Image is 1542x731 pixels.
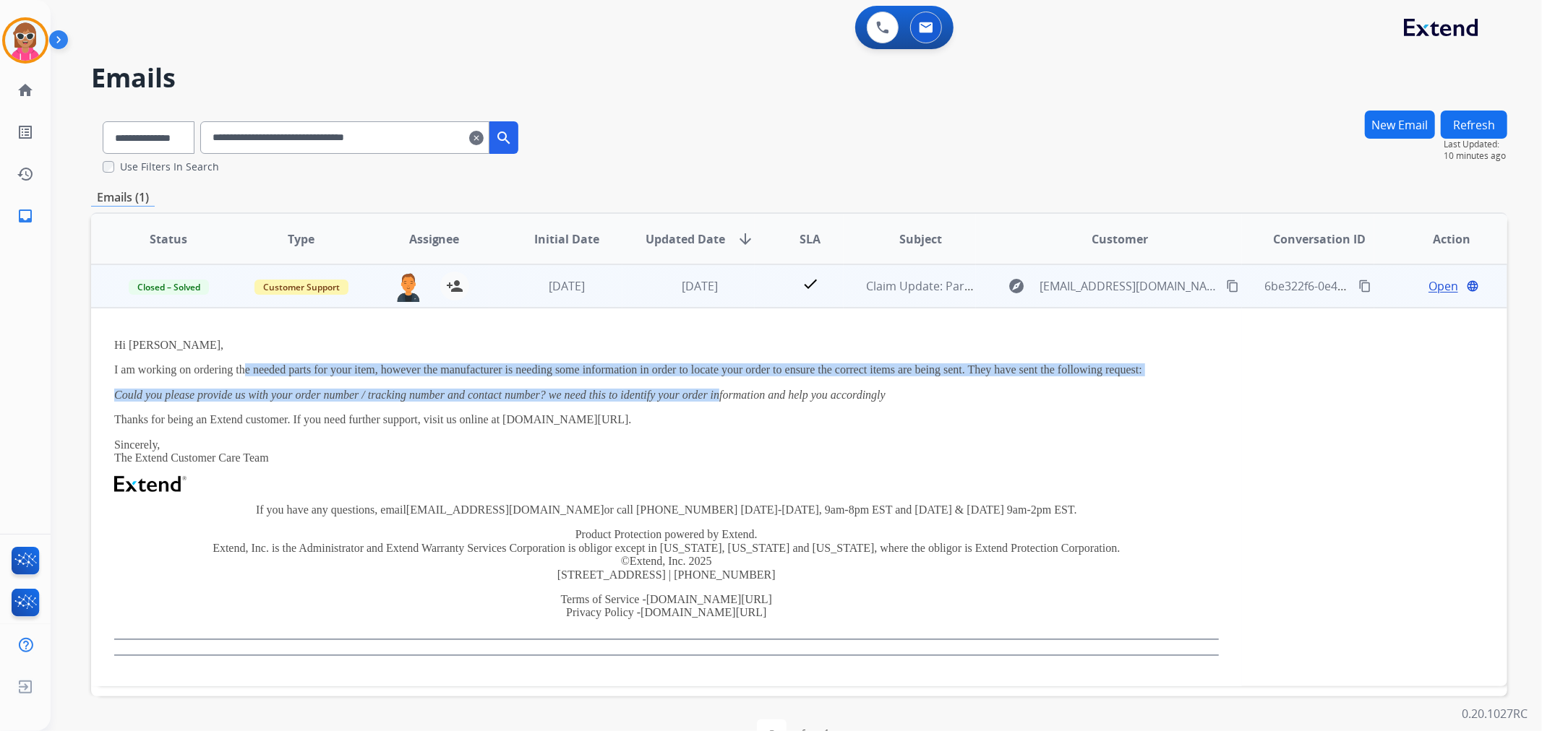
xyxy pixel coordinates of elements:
span: [DATE] [682,278,718,294]
p: Emails (1) [91,189,155,207]
mat-icon: arrow_downward [737,230,754,248]
p: 0.20.1027RC [1462,705,1528,722]
p: Thanks for being an Extend customer. If you need further support, visit us online at [DOMAIN_NAME... [114,413,1219,426]
mat-icon: inbox [17,207,34,225]
span: [DATE] [549,278,585,294]
mat-icon: search [495,129,513,147]
button: New Email [1365,111,1435,139]
p: I am working on ordering the needed parts for your item, however the manufacturer is needing some... [114,363,1219,376]
span: Open [1429,277,1458,295]
span: 6be322f6-0e43-45cf-b34b-dc87c425b691 [1265,278,1483,294]
p: Hi [PERSON_NAME], [114,339,1219,352]
span: Subject [899,230,942,248]
button: Refresh [1441,111,1507,139]
th: Action [1374,214,1507,264]
mat-icon: content_copy [1226,280,1239,293]
span: Initial Date [534,230,599,248]
p: Terms of Service - Privacy Policy - [114,593,1219,620]
img: Extend Logo [114,476,187,492]
span: SLA [800,230,821,248]
mat-icon: person_add [446,277,463,295]
mat-icon: history [17,165,34,183]
p: Sincerely, The Extend Customer Care Team [114,438,1219,465]
mat-icon: language [1466,280,1479,293]
h2: Emails [91,64,1507,92]
mat-icon: content_copy [1358,280,1371,293]
span: Customer [1092,230,1148,248]
p: If you have any questions, email or call [PHONE_NUMBER] [DATE]-[DATE], 9am-8pm EST and [DATE] & [... [114,503,1219,516]
mat-icon: explore [1008,277,1025,295]
span: Assignee [409,230,460,248]
a: [DOMAIN_NAME][URL] [641,606,766,618]
mat-icon: check [802,275,819,293]
span: [EMAIL_ADDRESS][DOMAIN_NAME] [1040,277,1217,295]
img: avatar [5,20,46,61]
span: Last Updated: [1444,139,1507,150]
span: Updated Date [646,230,725,248]
em: Could you please provide us with your order number / tracking number and contact number? we need ... [114,389,886,401]
mat-icon: clear [469,129,484,147]
a: [EMAIL_ADDRESS][DOMAIN_NAME] [406,503,604,516]
span: Customer Support [254,280,348,295]
a: [DOMAIN_NAME][URL] [646,593,772,605]
mat-icon: home [17,82,34,99]
mat-icon: list_alt [17,124,34,141]
span: Claim Update: Parts ordering for repair [867,278,1081,294]
label: Use Filters In Search [120,160,219,174]
span: Type [288,230,314,248]
span: Status [150,230,187,248]
span: Conversation ID [1273,230,1366,248]
img: agent-avatar [394,272,423,302]
span: 10 minutes ago [1444,150,1507,162]
p: Product Protection powered by Extend. Extend, Inc. is the Administrator and Extend Warranty Servi... [114,528,1219,581]
span: Closed – Solved [129,280,209,295]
